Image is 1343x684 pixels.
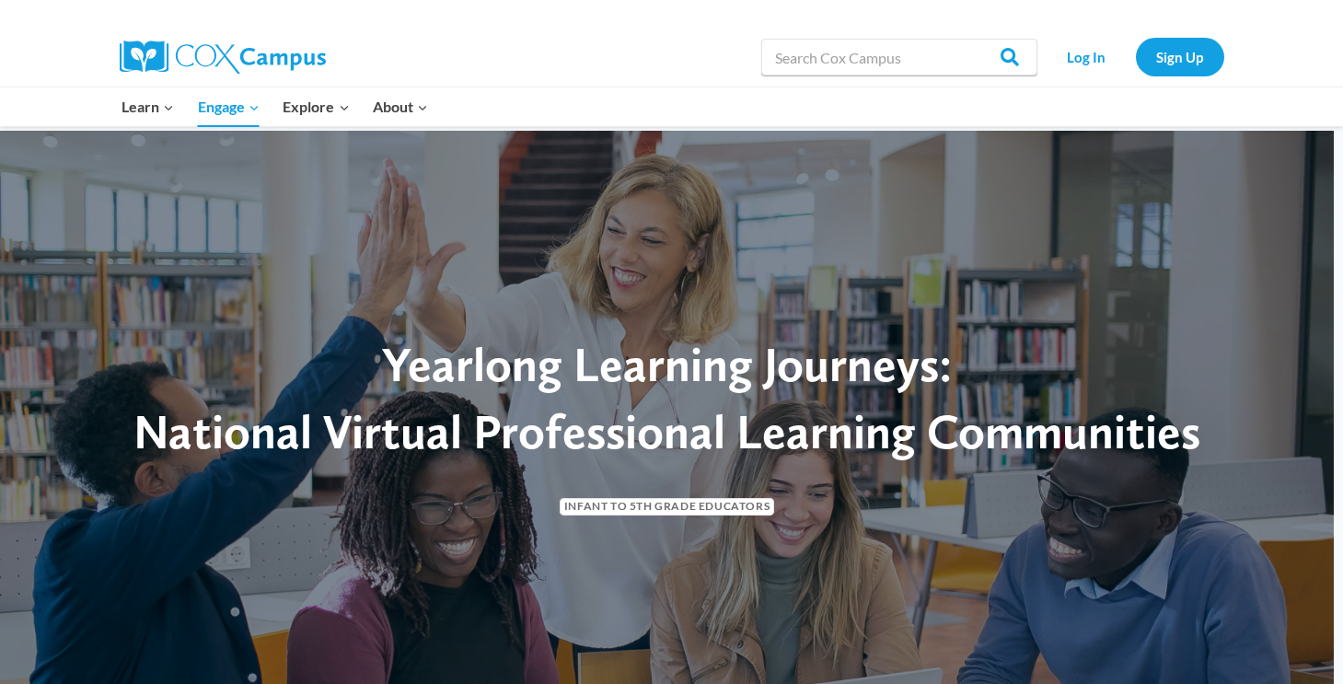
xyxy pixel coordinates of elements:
span: Explore [283,95,349,119]
a: Sign Up [1136,38,1224,75]
nav: Secondary Navigation [1047,38,1224,75]
nav: Primary Navigation [110,87,440,126]
img: Cox Campus [120,41,326,74]
span: Infant to 5th Grade Educators [560,498,774,516]
span: National Virtual Professional Learning Communities [133,402,1200,460]
span: Yearlong Learning Journeys: [382,335,952,393]
span: About [373,95,428,119]
a: Log In [1047,38,1127,75]
span: Engage [198,95,260,119]
input: Search Cox Campus [761,39,1037,75]
span: Learn [122,95,174,119]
